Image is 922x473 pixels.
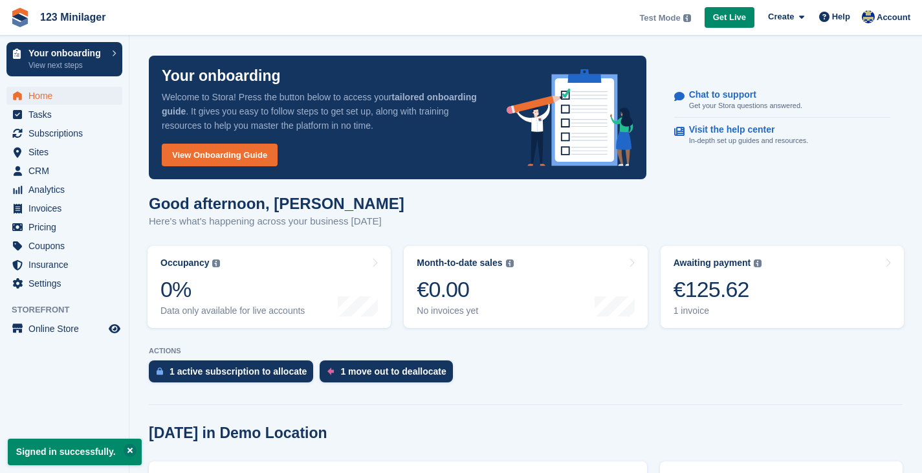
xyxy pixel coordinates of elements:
img: icon-info-grey-7440780725fd019a000dd9b08b2336e03edf1995a4989e88bcd33f0948082b44.svg [683,14,691,22]
span: Test Mode [639,12,680,25]
a: Awaiting payment €125.62 1 invoice [661,246,904,328]
div: No invoices yet [417,305,513,316]
div: €0.00 [417,276,513,303]
span: Storefront [12,303,129,316]
p: Get your Stora questions answered. [689,100,802,111]
img: Patrick Melleby [862,10,875,23]
p: ACTIONS [149,347,903,355]
span: Tasks [28,105,106,124]
div: Occupancy [160,258,209,269]
p: Chat to support [689,89,792,100]
div: 1 active subscription to allocate [170,366,307,377]
span: Create [768,10,794,23]
span: Analytics [28,181,106,199]
a: 1 move out to deallocate [320,360,459,389]
span: Online Store [28,320,106,338]
a: 1 active subscription to allocate [149,360,320,389]
a: Visit the help center In-depth set up guides and resources. [674,118,890,153]
a: menu [6,237,122,255]
span: Settings [28,274,106,292]
img: onboarding-info-6c161a55d2c0e0a8cae90662b2fe09162a5109e8cc188191df67fb4f79e88e88.svg [507,69,633,166]
p: Here's what's happening across your business [DATE] [149,214,404,229]
div: 1 move out to deallocate [340,366,446,377]
span: Coupons [28,237,106,255]
a: menu [6,124,122,142]
p: Welcome to Stora! Press the button below to access your . It gives you easy to follow steps to ge... [162,90,486,133]
a: menu [6,218,122,236]
img: icon-info-grey-7440780725fd019a000dd9b08b2336e03edf1995a4989e88bcd33f0948082b44.svg [212,259,220,267]
span: Invoices [28,199,106,217]
a: menu [6,105,122,124]
a: menu [6,181,122,199]
a: menu [6,256,122,274]
a: menu [6,162,122,180]
a: Chat to support Get your Stora questions answered. [674,83,890,118]
img: move_outs_to_deallocate_icon-f764333ba52eb49d3ac5e1228854f67142a1ed5810a6f6cc68b1a99e826820c5.svg [327,368,334,375]
a: View Onboarding Guide [162,144,278,166]
div: €125.62 [674,276,762,303]
a: menu [6,274,122,292]
a: Month-to-date sales €0.00 No invoices yet [404,246,647,328]
div: Awaiting payment [674,258,751,269]
span: Help [832,10,850,23]
span: Insurance [28,256,106,274]
a: menu [6,320,122,338]
div: Month-to-date sales [417,258,502,269]
a: Get Live [705,7,754,28]
span: Pricing [28,218,106,236]
a: menu [6,143,122,161]
a: 123 Minilager [35,6,111,28]
span: Sites [28,143,106,161]
p: Signed in successfully. [8,439,142,465]
h1: Good afternoon, [PERSON_NAME] [149,195,404,212]
a: Your onboarding View next steps [6,42,122,76]
img: stora-icon-8386f47178a22dfd0bd8f6a31ec36ba5ce8667c1dd55bd0f319d3a0aa187defe.svg [10,8,30,27]
a: Preview store [107,321,122,336]
a: Occupancy 0% Data only available for live accounts [148,246,391,328]
span: Account [877,11,910,24]
div: Data only available for live accounts [160,305,305,316]
span: Get Live [713,11,746,24]
span: Subscriptions [28,124,106,142]
h2: [DATE] in Demo Location [149,424,327,442]
p: Your onboarding [28,49,105,58]
img: active_subscription_to_allocate_icon-d502201f5373d7db506a760aba3b589e785aa758c864c3986d89f69b8ff3... [157,367,163,375]
p: View next steps [28,60,105,71]
div: 1 invoice [674,305,762,316]
img: icon-info-grey-7440780725fd019a000dd9b08b2336e03edf1995a4989e88bcd33f0948082b44.svg [754,259,762,267]
span: CRM [28,162,106,180]
p: In-depth set up guides and resources. [689,135,809,146]
span: Home [28,87,106,105]
a: menu [6,199,122,217]
img: icon-info-grey-7440780725fd019a000dd9b08b2336e03edf1995a4989e88bcd33f0948082b44.svg [506,259,514,267]
p: Visit the help center [689,124,798,135]
p: Your onboarding [162,69,281,83]
div: 0% [160,276,305,303]
a: menu [6,87,122,105]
